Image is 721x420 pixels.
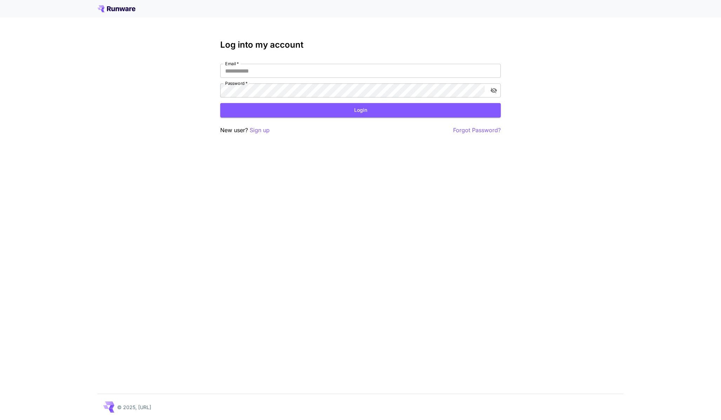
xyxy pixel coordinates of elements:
[220,40,501,50] h3: Log into my account
[453,126,501,135] button: Forgot Password?
[225,80,248,86] label: Password
[117,404,151,411] p: © 2025, [URL]
[220,103,501,117] button: Login
[220,126,270,135] p: New user?
[487,84,500,97] button: toggle password visibility
[225,61,239,67] label: Email
[250,126,270,135] button: Sign up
